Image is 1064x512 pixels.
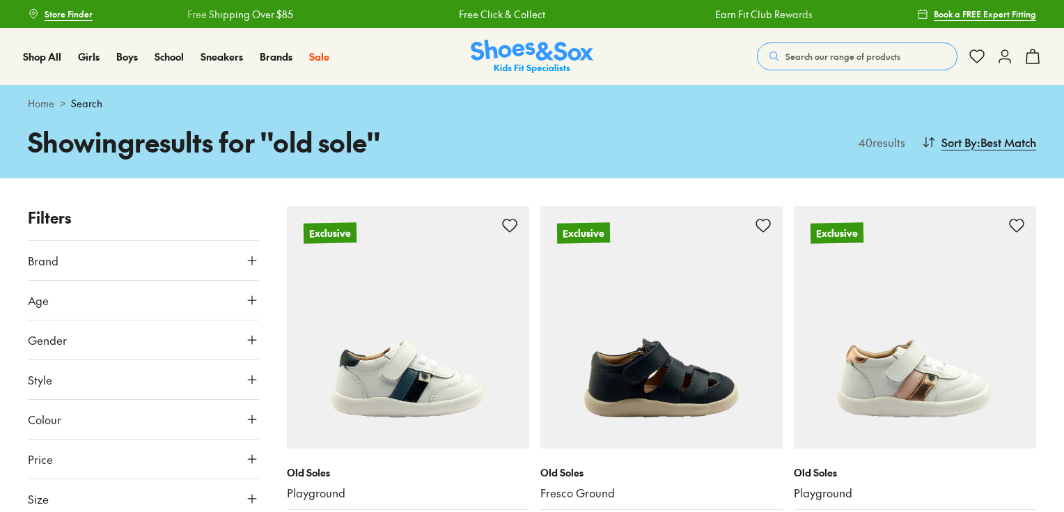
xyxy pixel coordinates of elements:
[28,206,259,229] p: Filters
[28,360,259,399] button: Style
[28,451,53,467] span: Price
[78,49,100,64] a: Girls
[941,134,977,150] span: Sort By
[917,1,1036,26] a: Book a FREE Expert Fitting
[187,7,292,22] a: Free Shipping Over $85
[794,486,1036,501] a: Playground
[201,49,243,63] span: Sneakers
[757,42,957,70] button: Search our range of products
[116,49,138,64] a: Boys
[794,465,1036,480] p: Old Soles
[155,49,184,63] span: School
[28,371,52,388] span: Style
[811,222,863,243] p: Exclusive
[853,134,905,150] p: 40 results
[23,49,61,63] span: Shop All
[309,49,329,63] span: Sale
[540,206,783,449] a: Exclusive
[28,281,259,320] button: Age
[260,49,292,64] a: Brands
[471,40,593,74] img: SNS_Logo_Responsive.svg
[557,222,610,243] p: Exclusive
[471,40,593,74] a: Shoes & Sox
[155,49,184,64] a: School
[28,96,54,111] a: Home
[28,332,67,348] span: Gender
[287,465,529,480] p: Old Soles
[785,50,900,63] span: Search our range of products
[28,122,532,162] h1: Showing results for " old sole "
[71,96,102,111] span: Search
[714,7,812,22] a: Earn Fit Club Rewards
[260,49,292,63] span: Brands
[540,486,783,501] a: Fresco Ground
[309,49,329,64] a: Sale
[28,241,259,280] button: Brand
[287,206,529,449] a: Exclusive
[28,320,259,359] button: Gender
[28,490,49,507] span: Size
[28,96,1036,111] div: >
[458,7,545,22] a: Free Click & Collect
[934,8,1036,20] span: Book a FREE Expert Fitting
[287,486,529,501] a: Playground
[78,49,100,63] span: Girls
[540,465,783,480] p: Old Soles
[201,49,243,64] a: Sneakers
[28,292,49,309] span: Age
[28,411,61,428] span: Colour
[977,134,1036,150] span: : Best Match
[23,49,61,64] a: Shop All
[794,206,1036,449] a: Exclusive
[28,440,259,479] button: Price
[116,49,138,63] span: Boys
[28,400,259,439] button: Colour
[304,222,357,243] p: Exclusive
[28,1,93,26] a: Store Finder
[922,127,1036,157] button: Sort By:Best Match
[28,252,58,269] span: Brand
[45,8,93,20] span: Store Finder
